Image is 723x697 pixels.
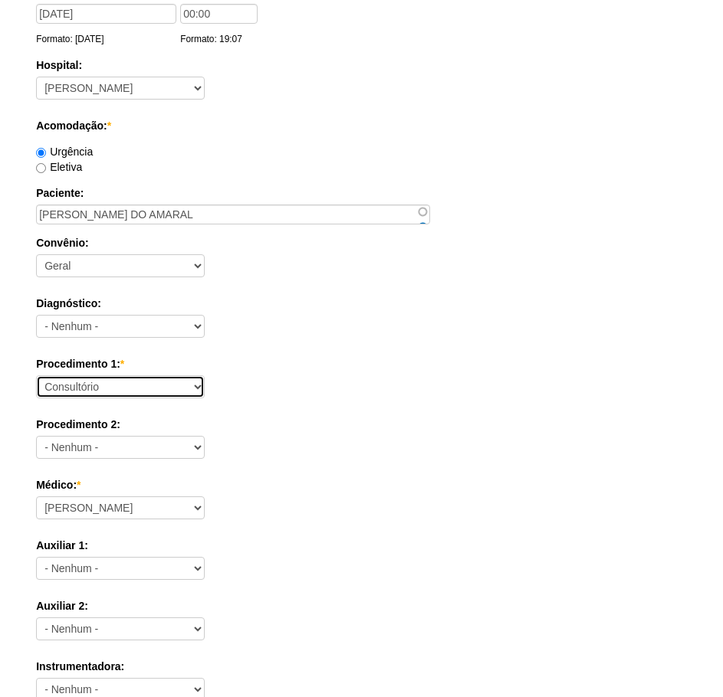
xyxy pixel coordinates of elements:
[36,185,687,201] label: Paciente:
[36,118,687,133] label: Acomodação:
[36,477,687,492] label: Médico:
[36,161,82,173] label: Eletiva
[36,538,687,553] label: Auxiliar 1:
[36,659,687,674] label: Instrumentadora:
[36,598,687,614] label: Auxiliar 2:
[36,57,687,73] label: Hospital:
[36,146,93,158] label: Urgência
[120,358,124,370] span: Este campo é obrigatório.
[77,479,81,491] span: Este campo é obrigatório.
[36,148,46,158] input: Urgência
[36,296,687,311] label: Diagnóstico:
[36,417,687,432] label: Procedimento 2:
[36,235,687,250] label: Convênio:
[107,119,111,132] span: Este campo é obrigatório.
[36,163,46,173] input: Eletiva
[180,31,261,47] div: Formato: 19:07
[36,356,687,371] label: Procedimento 1:
[36,31,180,47] div: Formato: [DATE]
